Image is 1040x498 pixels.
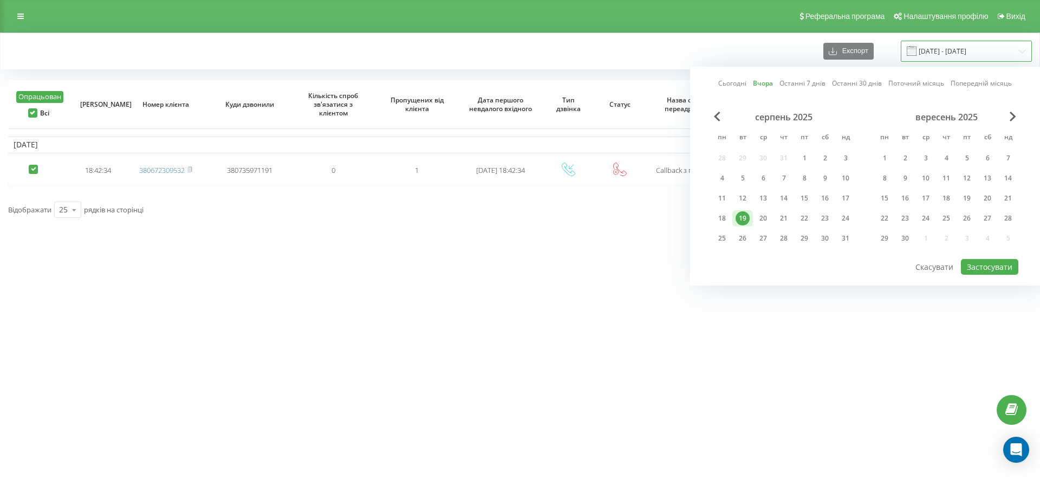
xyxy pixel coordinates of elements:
[16,91,63,103] button: Опрацьован
[837,130,854,146] abbr: неділя
[550,96,587,113] span: Тип дзвінка
[227,165,272,175] span: 380735971191
[998,190,1018,206] div: нд 21 вер 2025 р.
[718,78,746,88] a: Сьогодні
[818,231,832,245] div: 30
[823,43,874,60] button: Експорт
[753,170,773,186] div: ср 6 серп 2025 р.
[980,151,994,165] div: 6
[476,165,525,175] span: [DATE] 18:42:34
[977,190,998,206] div: сб 20 вер 2025 р.
[805,12,885,21] span: Реферальна програма
[957,210,977,227] div: пт 26 вер 2025 р.
[888,78,944,88] a: Поточний місяць
[736,191,750,205] div: 12
[779,78,825,88] a: Останні 7 днів
[84,205,144,215] span: рядків на сторінці
[73,156,124,186] td: 18:42:34
[753,230,773,247] div: ср 27 серп 2025 р.
[755,130,771,146] abbr: середа
[919,211,933,225] div: 24
[734,130,751,146] abbr: вівторок
[957,170,977,186] div: пт 12 вер 2025 р.
[835,190,856,206] div: нд 17 серп 2025 р.
[732,170,753,186] div: вт 5 серп 2025 р.
[936,210,957,227] div: чт 25 вер 2025 р.
[980,191,994,205] div: 20
[835,150,856,166] div: нд 3 серп 2025 р.
[977,210,998,227] div: сб 27 вер 2025 р.
[960,151,974,165] div: 5
[939,191,953,205] div: 18
[815,190,835,206] div: сб 16 серп 2025 р.
[960,171,974,185] div: 12
[919,151,933,165] div: 3
[980,171,994,185] div: 13
[732,210,753,227] div: вт 19 серп 2025 р.
[915,170,936,186] div: ср 10 вер 2025 р.
[301,92,366,117] span: Кількість спроб зв'язатися з клієнтом
[835,230,856,247] div: нд 31 серп 2025 р.
[756,191,770,205] div: 13
[773,230,794,247] div: чт 28 серп 2025 р.
[939,211,953,225] div: 25
[815,170,835,186] div: сб 9 серп 2025 р.
[797,151,811,165] div: 1
[835,170,856,186] div: нд 10 серп 2025 р.
[938,130,954,146] abbr: четвер
[797,191,811,205] div: 15
[877,231,892,245] div: 29
[895,150,915,166] div: вт 2 вер 2025 р.
[133,100,199,109] span: Номер клієнта
[773,190,794,206] div: чт 14 серп 2025 р.
[712,170,732,186] div: пн 4 серп 2025 р.
[874,170,895,186] div: пн 8 вер 2025 р.
[959,130,975,146] abbr: п’ятниця
[8,137,1032,153] td: [DATE]
[794,210,815,227] div: пт 22 серп 2025 р.
[838,191,853,205] div: 17
[715,171,729,185] div: 4
[874,150,895,166] div: пн 1 вер 2025 р.
[897,130,913,146] abbr: вівторок
[919,191,933,205] div: 17
[1001,211,1015,225] div: 28
[818,211,832,225] div: 23
[815,230,835,247] div: сб 30 серп 2025 р.
[838,151,853,165] div: 3
[977,170,998,186] div: сб 13 вер 2025 р.
[895,230,915,247] div: вт 30 вер 2025 р.
[815,210,835,227] div: сб 23 серп 2025 р.
[915,190,936,206] div: ср 17 вер 2025 р.
[874,112,1018,122] div: вересень 2025
[756,231,770,245] div: 27
[979,130,996,146] abbr: субота
[756,171,770,185] div: 6
[80,100,117,109] span: [PERSON_NAME]
[915,150,936,166] div: ср 3 вер 2025 р.
[980,211,994,225] div: 27
[939,171,953,185] div: 11
[736,171,750,185] div: 5
[384,96,450,113] span: Пропущених від клієнта
[1003,437,1029,463] div: Open Intercom Messenger
[936,170,957,186] div: чт 11 вер 2025 р.
[815,150,835,166] div: сб 2 серп 2025 р.
[895,190,915,206] div: вт 16 вер 2025 р.
[817,130,833,146] abbr: субота
[909,259,959,275] button: Скасувати
[28,108,49,118] label: Всі
[977,150,998,166] div: сб 6 вер 2025 р.
[797,231,811,245] div: 29
[756,211,770,225] div: 20
[715,191,729,205] div: 11
[753,210,773,227] div: ср 20 серп 2025 р.
[832,78,882,88] a: Останні 30 днів
[1000,130,1016,146] abbr: неділя
[715,231,729,245] div: 25
[773,210,794,227] div: чт 21 серп 2025 р.
[1006,12,1025,21] span: Вихід
[998,170,1018,186] div: нд 14 вер 2025 р.
[960,191,974,205] div: 19
[736,211,750,225] div: 19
